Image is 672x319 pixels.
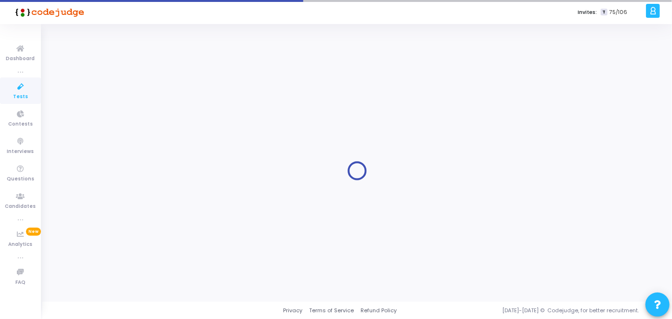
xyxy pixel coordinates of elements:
[397,306,660,315] div: [DATE]-[DATE] © Codejudge, for better recruitment.
[12,2,84,22] img: logo
[26,228,41,236] span: New
[7,175,34,183] span: Questions
[578,8,597,16] label: Invites:
[9,241,33,249] span: Analytics
[15,279,26,287] span: FAQ
[8,120,33,128] span: Contests
[309,306,354,315] a: Terms of Service
[6,55,35,63] span: Dashboard
[13,93,28,101] span: Tests
[601,9,607,16] span: T
[5,203,36,211] span: Candidates
[283,306,302,315] a: Privacy
[7,148,34,156] span: Interviews
[609,8,627,16] span: 75/106
[361,306,397,315] a: Refund Policy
